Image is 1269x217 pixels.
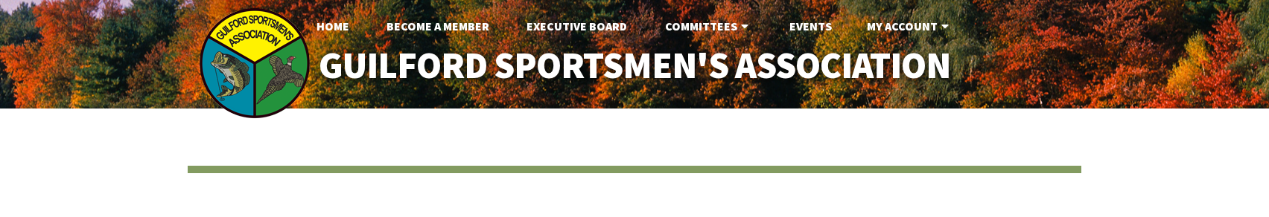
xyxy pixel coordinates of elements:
a: Home [305,11,361,41]
a: Become A Member [375,11,501,41]
img: logo_sm.png [199,7,311,119]
a: My Account [855,11,964,41]
a: Executive Board [515,11,639,41]
a: Committees [653,11,764,41]
a: Events [777,11,844,41]
a: Guilford Sportsmen's Association [287,34,982,97]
